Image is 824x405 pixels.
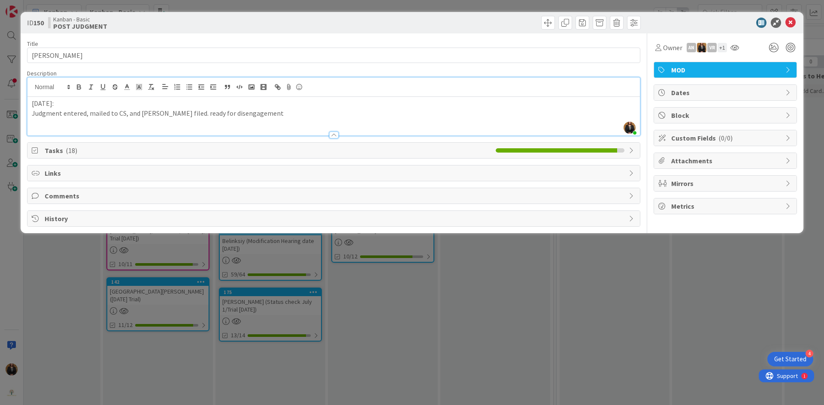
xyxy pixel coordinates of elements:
span: Tasks [45,145,491,156]
span: Comments [45,191,624,201]
b: POST JUDGMENT [53,23,107,30]
div: VR [707,43,717,52]
span: ( 18 ) [66,146,77,155]
div: 4 [806,350,813,357]
span: History [45,213,624,224]
img: DEZMl8YG0xcQqluc7pnrobW4Pfi88F1E.JPG [624,122,636,134]
span: Kanban - Basic [53,16,107,23]
span: Custom Fields [671,133,781,143]
p: Judgment entered, mailed to CS, and [PERSON_NAME] filed. ready for disengagement [32,108,636,118]
span: ID [27,18,44,28]
label: Title [27,40,38,48]
span: MOD [671,65,781,75]
span: Dates [671,87,781,98]
span: Attachments [671,156,781,166]
span: Block [671,110,781,120]
div: Open Get Started checklist, remaining modules: 4 [767,352,813,366]
span: Links [45,168,624,178]
img: KS [697,43,706,52]
div: + 1 [718,43,727,52]
span: Metrics [671,201,781,211]
span: Mirrors [671,178,781,189]
div: AN [687,43,696,52]
span: Support [18,1,39,12]
span: Owner [663,42,682,53]
input: type card name here... [27,48,640,63]
p: [DATE]: [32,99,636,108]
span: ( 0/0 ) [718,134,733,142]
div: Get Started [774,355,806,363]
b: 150 [33,18,44,27]
div: 1 [45,3,47,10]
span: Description [27,69,57,77]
